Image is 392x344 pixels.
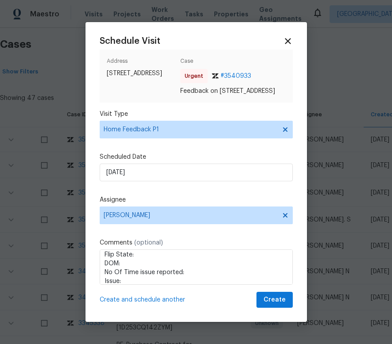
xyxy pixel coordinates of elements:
span: [STREET_ADDRESS] [107,69,177,78]
textarea: HPM VISIT NOTES: Flip State: DOM: No Of Time issue reported: Issue: [100,249,293,285]
span: Close [283,36,293,46]
label: Comments [100,238,293,247]
label: Visit Type [100,110,293,118]
span: Urgent [185,72,207,80]
img: Zendesk Logo Icon [212,73,219,79]
input: M/D/YYYY [100,164,293,181]
span: Home Feedback P1 [104,125,276,134]
span: Create [264,294,286,306]
label: Assignee [100,195,293,204]
span: # 3540933 [221,72,251,80]
span: Schedule Visit [100,37,160,46]
span: [PERSON_NAME] [104,212,277,219]
label: Scheduled Date [100,153,293,161]
button: Create [256,292,293,308]
span: Feedback on [STREET_ADDRESS] [180,87,286,96]
span: Case [180,57,286,69]
span: Create and schedule another [100,295,185,304]
span: (optional) [134,240,163,246]
span: Address [107,57,177,69]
